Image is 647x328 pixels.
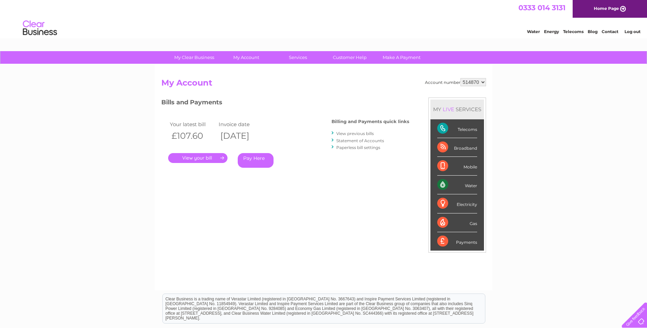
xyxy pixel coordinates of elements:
[563,29,584,34] a: Telecoms
[218,51,274,64] a: My Account
[161,98,409,109] h3: Bills and Payments
[332,119,409,124] h4: Billing and Payments quick links
[624,29,641,34] a: Log out
[437,194,477,213] div: Electricity
[373,51,430,64] a: Make A Payment
[441,106,456,113] div: LIVE
[336,145,380,150] a: Paperless bill settings
[437,213,477,232] div: Gas
[336,138,384,143] a: Statement of Accounts
[23,18,57,39] img: logo.png
[437,119,477,138] div: Telecoms
[166,51,222,64] a: My Clear Business
[437,157,477,176] div: Mobile
[602,29,618,34] a: Contact
[544,29,559,34] a: Energy
[270,51,326,64] a: Services
[437,138,477,157] div: Broadband
[527,29,540,34] a: Water
[161,78,486,91] h2: My Account
[238,153,274,168] a: Pay Here
[168,129,217,143] th: £107.60
[322,51,378,64] a: Customer Help
[430,100,484,119] div: MY SERVICES
[163,4,485,33] div: Clear Business is a trading name of Verastar Limited (registered in [GEOGRAPHIC_DATA] No. 3667643...
[588,29,598,34] a: Blog
[425,78,486,86] div: Account number
[168,120,217,129] td: Your latest bill
[437,176,477,194] div: Water
[518,3,565,12] a: 0333 014 3131
[217,129,266,143] th: [DATE]
[336,131,374,136] a: View previous bills
[437,232,477,251] div: Payments
[168,153,227,163] a: .
[217,120,266,129] td: Invoice date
